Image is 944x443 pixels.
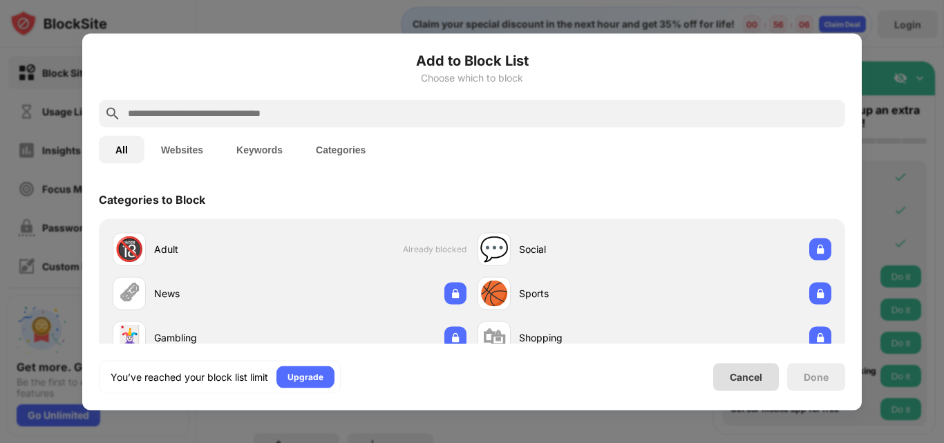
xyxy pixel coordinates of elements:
div: 🃏 [115,323,144,352]
div: Choose which to block [99,72,845,83]
div: Shopping [519,330,654,345]
button: Keywords [220,135,299,163]
div: You’ve reached your block list limit [111,370,268,384]
div: Sports [519,286,654,301]
div: 🗞 [117,279,141,308]
div: Done [804,371,829,382]
div: Social [519,242,654,256]
div: Upgrade [287,370,323,384]
div: 🔞 [115,235,144,263]
span: Already blocked [403,244,466,254]
div: Adult [154,242,290,256]
div: Gambling [154,330,290,345]
button: Websites [144,135,220,163]
button: Categories [299,135,382,163]
h6: Add to Block List [99,50,845,70]
div: 💬 [480,235,509,263]
button: All [99,135,144,163]
div: 🛍 [482,323,506,352]
div: News [154,286,290,301]
img: search.svg [104,105,121,122]
div: Categories to Block [99,192,205,206]
div: 🏀 [480,279,509,308]
div: Cancel [730,371,762,383]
